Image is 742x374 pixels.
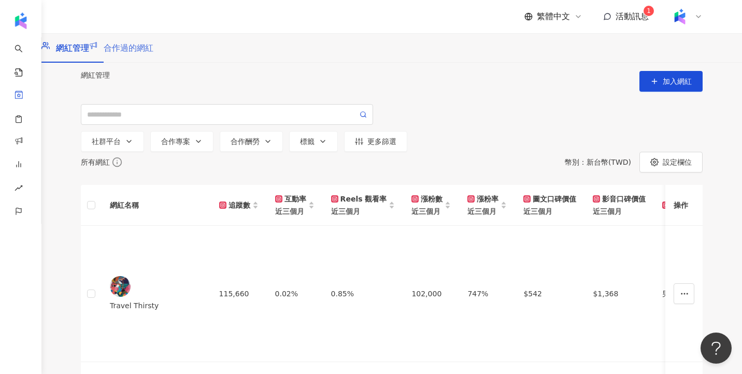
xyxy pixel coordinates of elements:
th: 網紅名稱 [102,185,211,226]
div: 互動率 [275,193,306,205]
div: 標籤 [300,137,327,146]
div: 漲粉率 [467,193,498,205]
button: 加入網紅 [639,71,703,92]
span: 活動訊息 [616,11,649,21]
div: 社群平台 [92,137,133,146]
span: 近三個月 [523,206,576,217]
img: KOL Avatar [110,276,131,297]
div: 追蹤數 [219,199,250,211]
div: 合作專案 [161,137,203,146]
div: 男性 [662,288,715,299]
span: 1 [647,7,651,15]
span: 加入網紅 [663,77,692,85]
div: Reels 觀看率 [331,193,387,205]
span: 網紅管理 [81,71,110,92]
div: 0.85% [331,288,395,299]
div: 115,660 [219,288,259,299]
div: 747% [467,288,507,299]
div: $1,368 [593,288,646,299]
button: 標籤 [289,131,338,152]
div: 更多篩選 [355,137,396,146]
th: 操作 [665,185,703,226]
div: 所有網紅 [81,158,110,166]
button: 設定欄位 [639,152,703,172]
div: 影音口碑價值 [593,193,646,205]
button: 更多篩選 [344,131,407,152]
a: search [15,37,35,78]
button: 合作專案 [150,131,213,152]
span: 近三個月 [411,206,443,217]
div: 合作酬勞 [231,137,272,146]
span: 近三個月 [467,206,498,217]
div: 受眾主要性別 [662,199,715,211]
iframe: Help Scout Beacon - Open [701,333,732,364]
button: 社群平台 [81,131,144,152]
img: logo icon [12,12,29,29]
div: 圖文口碑價值 [523,193,576,205]
div: Travel Thirsty [110,300,203,311]
button: 合作酬勞 [220,131,283,152]
span: 近三個月 [593,206,646,217]
span: 設定欄位 [663,158,692,166]
span: 近三個月 [275,206,306,217]
span: 網紅管理 [56,43,89,53]
div: 102,000 [411,288,451,299]
span: rise [15,178,23,201]
div: $542 [523,288,576,299]
div: 幣別 ： 新台幣 ( TWD ) [565,158,631,166]
sup: 1 [644,6,654,16]
img: Kolr%20app%20icon%20%281%29.png [670,7,690,26]
span: 合作過的網紅 [104,43,153,53]
span: 近三個月 [331,206,387,217]
div: 0.02% [275,288,315,299]
div: 漲粉數 [411,193,443,205]
span: 繁體中文 [537,11,570,22]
